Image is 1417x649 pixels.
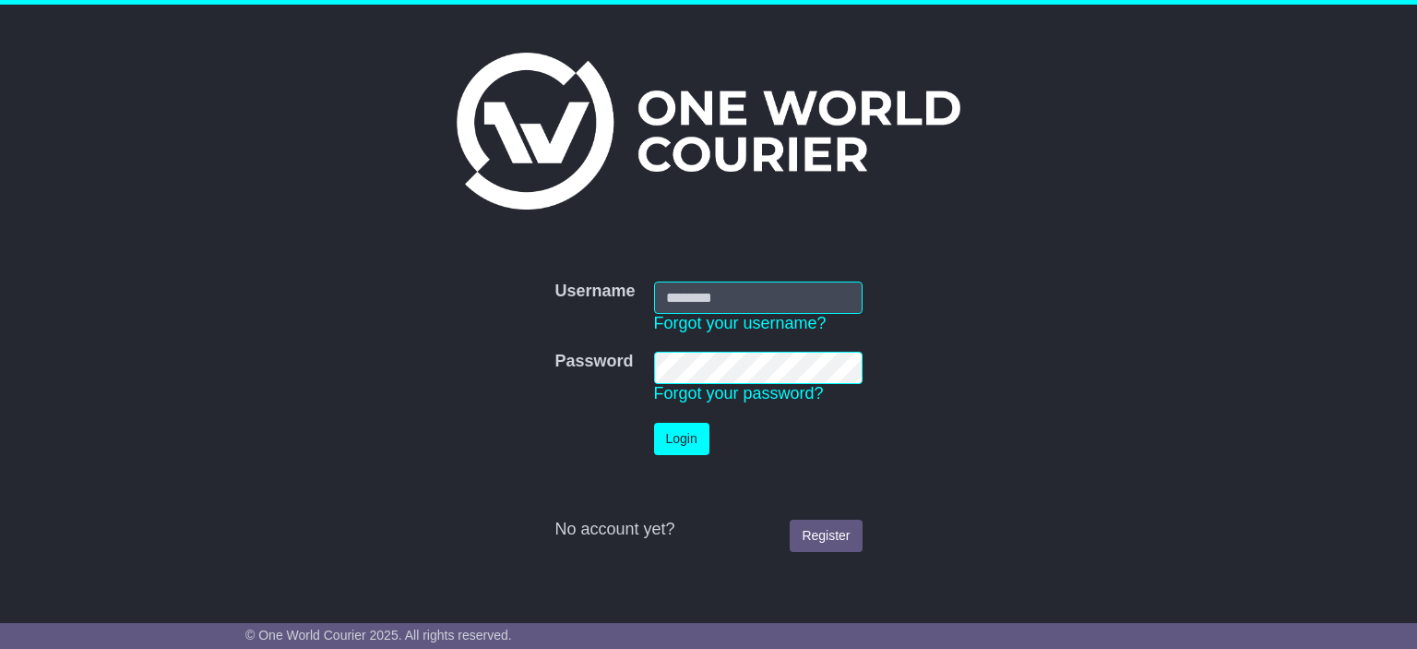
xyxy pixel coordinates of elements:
[554,282,635,302] label: Username
[554,352,633,372] label: Password
[554,520,862,540] div: No account yet?
[654,314,827,332] a: Forgot your username?
[654,423,709,455] button: Login
[654,384,824,403] a: Forgot your password?
[790,520,862,552] a: Register
[245,628,512,643] span: © One World Courier 2025. All rights reserved.
[457,53,960,210] img: One World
